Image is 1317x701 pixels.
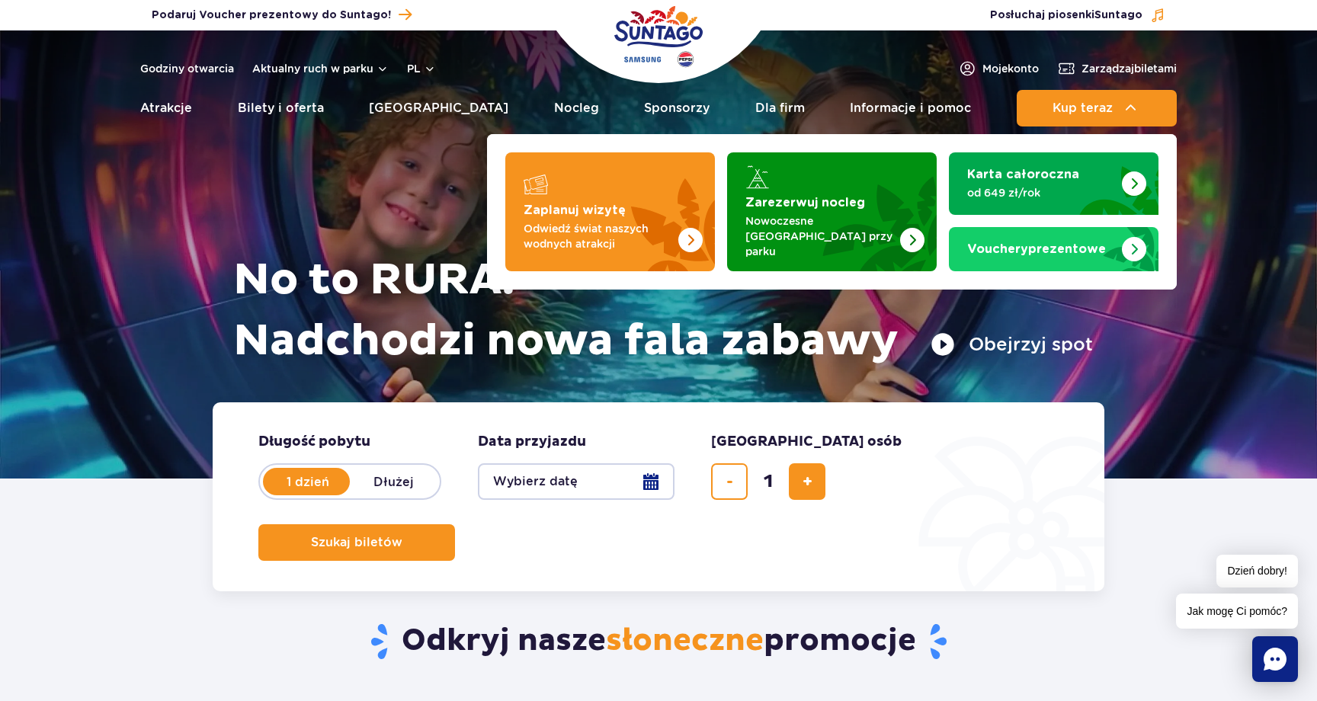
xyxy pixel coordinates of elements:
[711,433,902,451] span: [GEOGRAPHIC_DATA] osób
[1053,101,1113,115] span: Kup teraz
[264,466,351,498] label: 1 dzień
[750,463,787,500] input: liczba biletów
[258,433,370,451] span: Długość pobytu
[407,61,436,76] button: pl
[140,61,234,76] a: Godziny otwarcia
[252,62,389,75] button: Aktualny ruch w parku
[958,59,1039,78] a: Mojekonto
[554,90,599,126] a: Nocleg
[1094,10,1142,21] span: Suntago
[1081,61,1177,76] span: Zarządzaj biletami
[213,622,1105,661] h2: Odkryj nasze promocje
[233,250,1093,372] h1: No to RURA! Nadchodzi nowa fala zabawy
[967,185,1116,200] p: od 649 zł/rok
[606,622,764,660] span: słoneczne
[238,90,324,126] a: Bilety i oferta
[967,243,1028,255] span: Vouchery
[949,227,1158,271] a: Vouchery prezentowe
[152,8,391,23] span: Podaruj Voucher prezentowy do Suntago!
[505,152,715,271] a: Zaplanuj wizytę
[140,90,192,126] a: Atrakcje
[1176,594,1298,629] span: Jak mogę Ci pomóc?
[644,90,710,126] a: Sponsorzy
[711,463,748,500] button: usuń bilet
[524,204,626,216] strong: Zaplanuj wizytę
[967,243,1106,255] strong: prezentowe
[258,524,455,561] button: Szukaj biletów
[478,433,586,451] span: Data przyjazdu
[524,221,672,251] p: Odwiedź świat naszych wodnych atrakcji
[1252,636,1298,682] div: Chat
[478,463,675,500] button: Wybierz datę
[931,332,1093,357] button: Obejrzyj spot
[311,536,402,549] span: Szukaj biletów
[152,5,412,25] a: Podaruj Voucher prezentowy do Suntago!
[745,197,865,209] strong: Zarezerwuj nocleg
[982,61,1039,76] span: Moje konto
[990,8,1142,23] span: Posłuchaj piosenki
[1057,59,1177,78] a: Zarządzajbiletami
[949,152,1158,215] a: Karta całoroczna
[990,8,1165,23] button: Posłuchaj piosenkiSuntago
[1216,555,1298,587] span: Dzień dobry!
[850,90,971,126] a: Informacje i pomoc
[745,213,894,259] p: Nowoczesne [GEOGRAPHIC_DATA] przy parku
[789,463,825,500] button: dodaj bilet
[213,402,1104,591] form: Planowanie wizyty w Park of Poland
[967,168,1079,181] strong: Karta całoroczna
[1017,90,1177,126] button: Kup teraz
[350,466,437,498] label: Dłużej
[727,152,937,271] a: Zarezerwuj nocleg
[755,90,805,126] a: Dla firm
[369,90,508,126] a: [GEOGRAPHIC_DATA]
